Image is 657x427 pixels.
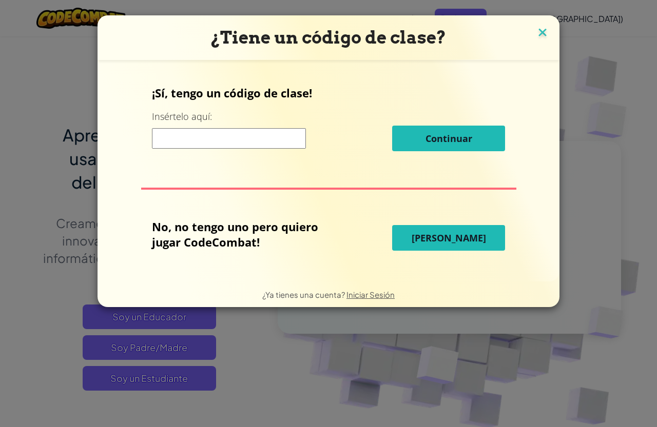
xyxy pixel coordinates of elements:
span: [PERSON_NAME] [412,232,486,244]
p: ¡Sí, tengo un código de clase! [152,85,505,100]
span: ¿Ya tienes una cuenta? [262,290,346,299]
img: close icon [536,26,549,41]
p: No, no tengo uno pero quiero jugar CodeCombat! [152,219,341,250]
button: [PERSON_NAME] [392,225,505,251]
button: Continuar [392,126,505,151]
label: Insértelo aquí: [152,110,212,123]
span: Continuar [426,132,472,145]
span: ¿Tiene un código de clase? [211,27,446,48]
a: Iniciar Sesión [346,290,395,299]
